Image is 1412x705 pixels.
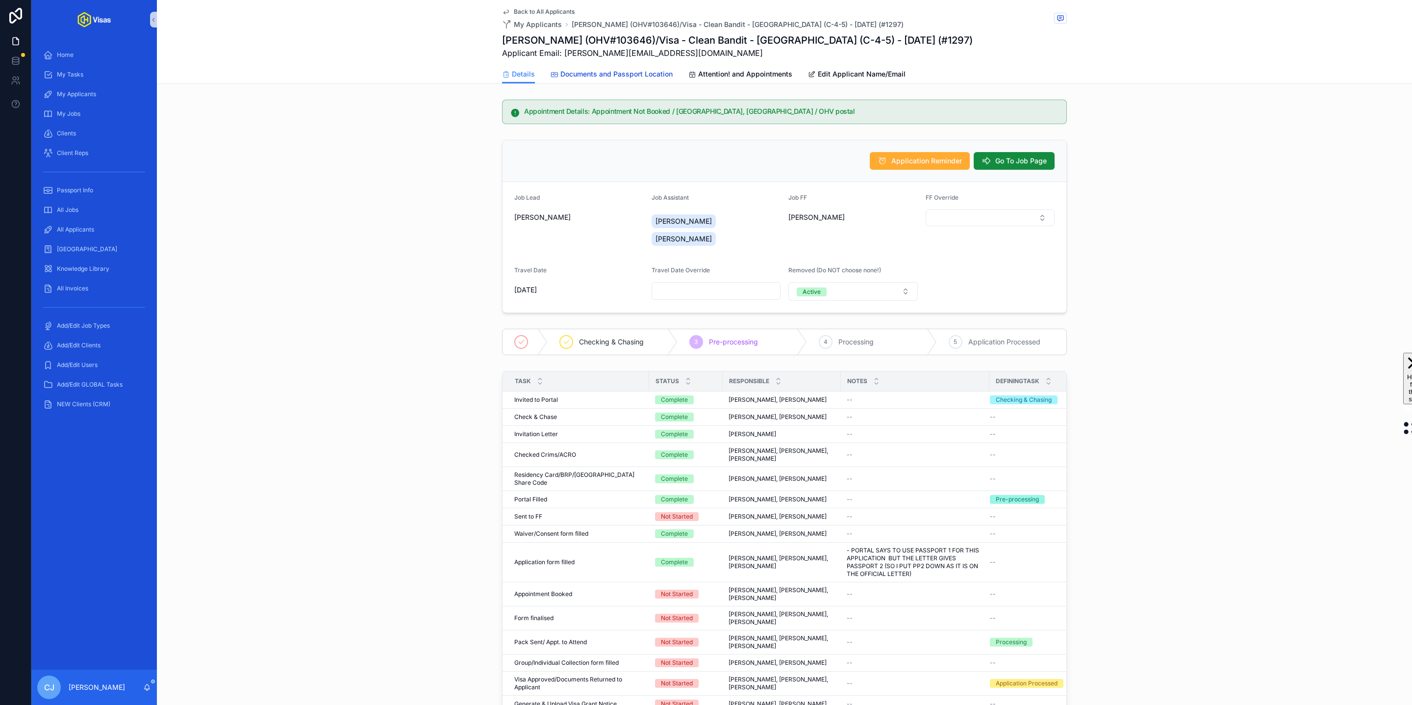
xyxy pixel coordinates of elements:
[57,265,109,273] span: Knowledge Library
[729,413,827,421] span: [PERSON_NAME], [PERSON_NAME]
[77,12,111,27] img: App logo
[37,317,151,335] a: Add/Edit Job Types
[57,71,83,78] span: My Tasks
[847,638,853,646] span: --
[57,285,88,292] span: All Invoices
[838,337,874,347] span: Processing
[990,614,996,622] span: --
[990,413,996,421] span: --
[37,280,151,297] a: All Invoices
[514,590,572,598] span: Appointment Booked
[729,610,835,626] span: [PERSON_NAME], [PERSON_NAME], [PERSON_NAME]
[661,430,688,439] div: Complete
[788,266,881,274] span: Removed (Do NOT choose none!)
[661,558,688,567] div: Complete
[990,475,996,483] span: --
[37,144,151,162] a: Client Reps
[847,396,853,404] span: --
[514,8,575,16] span: Back to All Applicants
[57,90,96,98] span: My Applicants
[37,46,151,64] a: Home
[974,152,1055,170] button: Go To Job Page
[31,39,157,426] div: scrollable content
[729,396,827,404] span: [PERSON_NAME], [PERSON_NAME]
[514,558,575,566] span: Application form filled
[996,679,1058,688] div: Application Processed
[514,659,619,667] span: Group/Individual Collection form filled
[729,554,835,570] span: [PERSON_NAME], [PERSON_NAME], [PERSON_NAME]
[996,495,1039,504] div: Pre-processing
[37,395,151,413] a: NEW Clients (CRM)
[514,614,554,622] span: Form finalised
[661,512,693,521] div: Not Started
[847,475,853,483] span: --
[57,130,76,137] span: Clients
[847,377,867,385] span: Notes
[688,65,792,85] a: Attention! and Appointments
[57,322,110,330] span: Add/Edit Job Types
[579,337,644,347] span: Checking & Chasing
[990,590,996,598] span: --
[661,495,688,504] div: Complete
[656,216,712,226] span: [PERSON_NAME]
[661,529,688,538] div: Complete
[729,430,776,438] span: [PERSON_NAME]
[661,474,688,483] div: Complete
[996,638,1027,647] div: Processing
[926,209,1055,226] button: Select Button
[694,338,698,346] span: 3
[788,194,807,201] span: Job FF
[990,659,996,667] span: --
[502,8,575,16] a: Back to All Applicants
[514,413,557,421] span: Check & Chase
[514,451,576,459] span: Checked Crims/ACRO
[729,496,827,503] span: [PERSON_NAME], [PERSON_NAME]
[514,513,542,521] span: Sent to FF
[926,194,958,201] span: FF Override
[57,245,117,253] span: [GEOGRAPHIC_DATA]
[37,240,151,258] a: [GEOGRAPHIC_DATA]
[729,530,827,538] span: [PERSON_NAME], [PERSON_NAME]
[847,659,853,667] span: --
[995,156,1047,166] span: Go To Job Page
[824,338,828,346] span: 4
[652,194,689,201] span: Job Assistant
[37,337,151,354] a: Add/Edit Clients
[37,356,151,374] a: Add/Edit Users
[502,20,562,29] a: My Applicants
[996,377,1039,385] span: DefiningTask
[729,634,835,650] span: [PERSON_NAME], [PERSON_NAME], [PERSON_NAME]
[514,430,558,438] span: Invitation Letter
[656,234,712,244] span: [PERSON_NAME]
[37,105,151,123] a: My Jobs
[57,381,123,389] span: Add/Edit GLOBAL Tasks
[891,156,962,166] span: Application Reminder
[514,496,547,503] span: Portal Filled
[57,226,94,234] span: All Applicants
[37,182,151,199] a: Passport Info
[847,590,853,598] span: --
[954,338,957,346] span: 5
[788,212,845,222] span: [PERSON_NAME]
[44,681,54,693] span: CJ
[572,20,904,29] a: [PERSON_NAME] (OHV#103646)/Visa - Clean Bandit - [GEOGRAPHIC_DATA] (C-4-5) - [DATE] (#1297)
[990,513,996,521] span: --
[661,614,693,623] div: Not Started
[661,590,693,599] div: Not Started
[37,125,151,142] a: Clients
[560,69,673,79] span: Documents and Passport Location
[847,547,983,578] span: - PORTAL SAYS TO USE PASSPORT 1 FOR THIS APPLICATION BUT THE LETTER GIVES PASSPORT 2 (SO I PUT PP...
[69,682,125,692] p: [PERSON_NAME]
[57,149,88,157] span: Client Reps
[698,69,792,79] span: Attention! and Appointments
[990,530,996,538] span: --
[514,285,644,295] span: [DATE]
[847,513,853,521] span: --
[661,638,693,647] div: Not Started
[37,221,151,238] a: All Applicants
[661,413,688,421] div: Complete
[847,496,853,503] span: --
[514,20,562,29] span: My Applicants
[661,679,693,688] div: Not Started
